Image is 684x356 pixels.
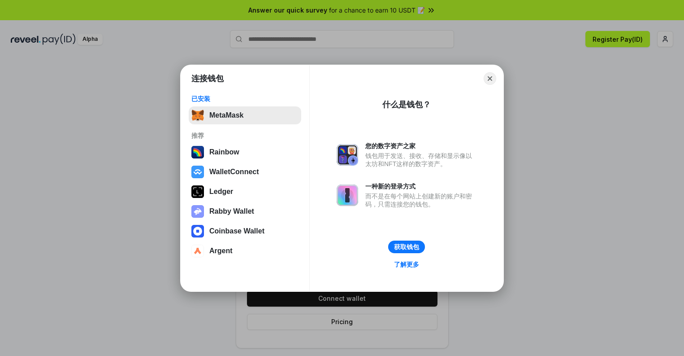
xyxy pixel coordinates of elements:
img: svg+xml,%3Csvg%20width%3D%22120%22%20height%3D%22120%22%20viewBox%3D%220%200%20120%20120%22%20fil... [191,146,204,158]
button: Rainbow [189,143,301,161]
img: svg+xml,%3Csvg%20xmlns%3D%22http%3A%2F%2Fwww.w3.org%2F2000%2Fsvg%22%20width%3D%2228%22%20height%3... [191,185,204,198]
button: Ledger [189,183,301,201]
h1: 连接钱包 [191,73,224,84]
div: WalletConnect [209,168,259,176]
div: 什么是钱包？ [382,99,431,110]
div: 了解更多 [394,260,419,268]
img: svg+xml,%3Csvg%20width%3D%2228%22%20height%3D%2228%22%20viewBox%3D%220%200%2028%2028%22%20fill%3D... [191,225,204,237]
div: Rabby Wallet [209,207,254,215]
button: MetaMask [189,106,301,124]
div: 而不是在每个网站上创建新的账户和密码，只需连接您的钱包。 [365,192,476,208]
div: 获取钱包 [394,243,419,251]
button: Close [484,72,496,85]
div: MetaMask [209,111,243,119]
div: 一种新的登录方式 [365,182,476,190]
div: 钱包用于发送、接收、存储和显示像以太坊和NFT这样的数字资产。 [365,152,476,168]
div: 推荐 [191,132,299,140]
img: svg+xml,%3Csvg%20xmlns%3D%22http%3A%2F%2Fwww.w3.org%2F2000%2Fsvg%22%20fill%3D%22none%22%20viewBox... [337,144,358,166]
button: 获取钱包 [388,241,425,253]
button: WalletConnect [189,163,301,181]
div: Coinbase Wallet [209,227,264,235]
div: 已安装 [191,95,299,103]
div: Ledger [209,188,233,196]
button: Argent [189,242,301,260]
a: 了解更多 [389,259,424,270]
img: svg+xml,%3Csvg%20fill%3D%22none%22%20height%3D%2233%22%20viewBox%3D%220%200%2035%2033%22%20width%... [191,109,204,122]
div: 您的数字资产之家 [365,142,476,150]
img: svg+xml,%3Csvg%20xmlns%3D%22http%3A%2F%2Fwww.w3.org%2F2000%2Fsvg%22%20fill%3D%22none%22%20viewBox... [337,185,358,206]
div: Rainbow [209,148,239,156]
img: svg+xml,%3Csvg%20xmlns%3D%22http%3A%2F%2Fwww.w3.org%2F2000%2Fsvg%22%20fill%3D%22none%22%20viewBox... [191,205,204,218]
img: svg+xml,%3Csvg%20width%3D%2228%22%20height%3D%2228%22%20viewBox%3D%220%200%2028%2028%22%20fill%3D... [191,166,204,178]
button: Rabby Wallet [189,202,301,220]
div: Argent [209,247,233,255]
button: Coinbase Wallet [189,222,301,240]
img: svg+xml,%3Csvg%20width%3D%2228%22%20height%3D%2228%22%20viewBox%3D%220%200%2028%2028%22%20fill%3D... [191,245,204,257]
